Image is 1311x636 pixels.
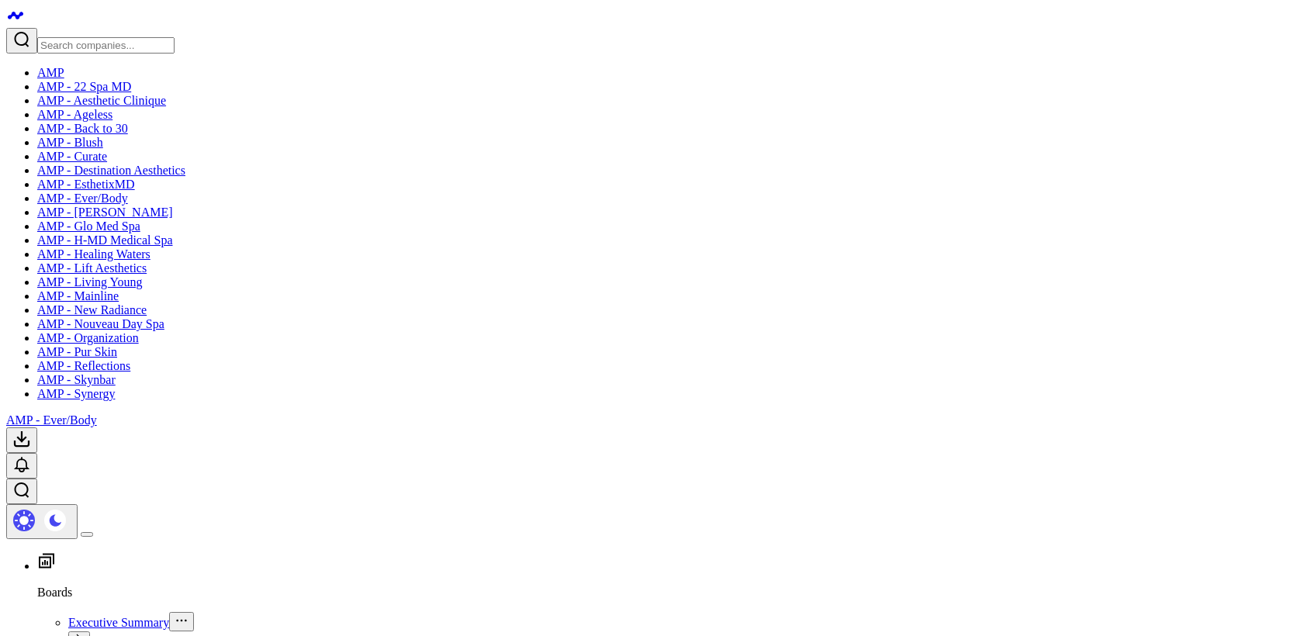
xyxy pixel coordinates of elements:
p: Boards [37,586,1305,600]
a: AMP - Aesthetic Clinique [37,94,166,107]
a: AMP - Ever/Body [37,192,128,205]
a: AMP - H-MD Medical Spa [37,233,173,247]
a: AMP - Mainline [37,289,119,302]
a: AMP - [PERSON_NAME] [37,206,173,219]
a: AMP - Glo Med Spa [37,219,140,233]
a: AMP - Reflections [37,359,130,372]
a: AMP - Ageless [37,108,112,121]
a: AMP - Healing Waters [37,247,150,261]
a: AMP - Synergy [37,387,115,400]
a: AMP - Destination Aesthetics [37,164,185,177]
a: AMP - Curate [37,150,107,163]
a: AMP - Living Young [37,275,142,289]
a: AMP - Pur Skin [37,345,117,358]
a: Executive Summary [68,616,169,629]
a: AMP - Lift Aesthetics [37,261,147,275]
a: AMP - Blush [37,136,103,149]
button: Open search [6,479,37,504]
a: AMP - Organization [37,331,139,344]
input: Search companies input [37,37,175,54]
a: AMP - EsthetixMD [37,178,135,191]
a: AMP - Ever/Body [6,413,97,427]
a: AMP - Skynbar [37,373,116,386]
a: AMP - New Radiance [37,303,147,316]
a: AMP [37,66,64,79]
button: Search companies button [6,28,37,54]
a: AMP - 22 Spa MD [37,80,131,93]
a: AMP - Nouveau Day Spa [37,317,164,330]
a: AMP - Back to 30 [37,122,128,135]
